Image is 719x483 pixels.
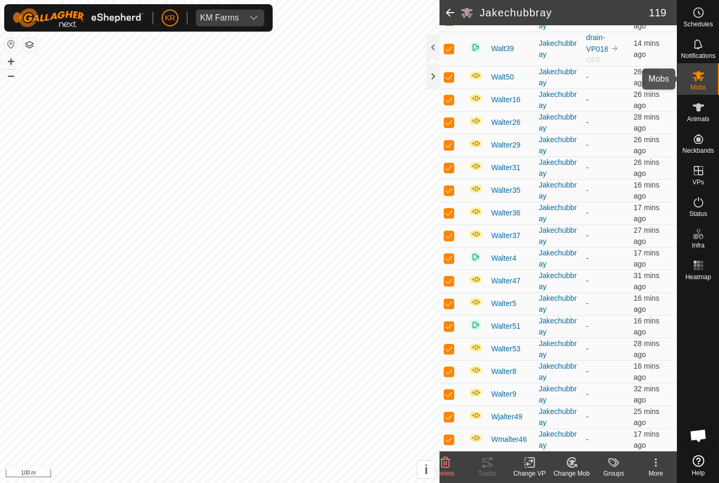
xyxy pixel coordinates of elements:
app-display-virtual-paddock-transition: - [586,390,589,398]
div: Jakechubbray [538,293,577,315]
span: Walter29 [491,140,521,151]
img: In Progress [469,298,483,307]
span: 2 Oct 2025 at 9:31 am [634,271,660,291]
div: Jakechubbray [538,112,577,134]
span: Mobs [691,84,706,91]
img: returning on [469,41,482,54]
img: In Progress [469,366,483,374]
span: 2 Oct 2025 at 9:34 am [634,113,660,132]
span: Delete [436,470,455,477]
span: 2 Oct 2025 at 9:34 am [634,339,660,359]
a: drain-VP018 [586,33,608,53]
span: Walter36 [491,208,521,219]
div: Jakechubbray [538,202,577,224]
img: returning on [469,319,482,331]
span: KR [165,13,175,24]
span: 2 Oct 2025 at 9:47 am [634,39,660,58]
app-display-virtual-paddock-transition: - [586,73,589,81]
app-display-virtual-paddock-transition: - [586,254,589,262]
div: Change Mob [551,469,593,478]
app-display-virtual-paddock-transition: - [586,231,589,240]
div: Jakechubbray [538,316,577,338]
span: 2 Oct 2025 at 9:34 am [634,11,660,30]
span: 2 Oct 2025 at 9:36 am [634,135,660,155]
img: In Progress [469,207,483,216]
app-display-virtual-paddock-transition: - [586,163,589,172]
div: Jakechubbray [538,406,577,428]
div: More [635,469,677,478]
div: Jakechubbray [538,429,577,451]
a: Privacy Policy [178,469,218,479]
img: In Progress [469,275,483,284]
img: In Progress [469,162,483,171]
span: Walter51 [491,321,521,332]
span: Walter47 [491,275,521,287]
button: Map Layers [23,38,36,51]
img: In Progress [469,94,483,103]
span: 2 Oct 2025 at 9:45 am [634,249,660,268]
span: Walter16 [491,94,521,105]
app-display-virtual-paddock-transition: - [586,435,589,443]
span: Infra [692,242,704,249]
span: 2 Oct 2025 at 9:36 am [634,67,660,87]
button: – [5,69,17,82]
img: In Progress [469,388,483,397]
img: In Progress [469,411,483,420]
app-display-virtual-paddock-transition: - [586,322,589,330]
span: Walter31 [491,162,521,173]
a: Contact Us [230,469,261,479]
span: Wmalter46 [491,434,527,445]
span: VPs [692,179,704,185]
span: Animals [687,116,710,122]
app-display-virtual-paddock-transition: - [586,344,589,353]
span: Walter9 [491,389,516,400]
span: Help [692,470,705,476]
img: In Progress [469,433,483,442]
div: Tracks [466,469,508,478]
app-display-virtual-paddock-transition: - [586,141,589,149]
span: i [424,462,428,477]
div: Jakechubbray [538,157,577,179]
app-display-virtual-paddock-transition: - [586,412,589,421]
app-display-virtual-paddock-transition: - [586,367,589,376]
div: Open chat [683,420,714,451]
app-display-virtual-paddock-transition: - [586,277,589,285]
div: Jakechubbray [538,38,577,60]
div: Jakechubbray [538,361,577,383]
span: 2 Oct 2025 at 9:45 am [634,203,660,223]
span: 2 Oct 2025 at 9:46 am [634,362,660,381]
div: dropdown trigger [243,9,264,26]
span: Walter5 [491,298,516,309]
div: KM Farms [200,14,239,22]
app-display-virtual-paddock-transition: - [586,186,589,194]
span: Heatmap [685,274,711,280]
span: 2 Oct 2025 at 9:36 am [634,90,660,110]
span: Wjalter49 [491,411,522,422]
img: In Progress [469,230,483,239]
span: 2 Oct 2025 at 9:45 am [634,430,660,449]
span: KM Farms [196,9,243,26]
img: In Progress [469,343,483,352]
div: Groups [593,469,635,478]
span: 2 Oct 2025 at 9:34 am [634,226,660,245]
div: Jakechubbray [538,66,577,88]
span: 2 Oct 2025 at 9:35 am [634,158,660,178]
button: Reset Map [5,38,17,51]
h2: Jakechubbray [480,6,648,19]
button: + [5,55,17,68]
span: OFF [586,56,601,64]
span: Walter53 [491,343,521,354]
button: i [417,461,435,478]
span: Walter8 [491,366,516,377]
span: 2 Oct 2025 at 9:45 am [634,294,660,313]
div: Jakechubbray [538,89,577,111]
div: Jakechubbray [538,134,577,156]
span: 2 Oct 2025 at 9:45 am [634,181,660,200]
span: Status [689,211,707,217]
span: 2 Oct 2025 at 9:45 am [634,317,660,336]
span: Walter26 [491,117,521,128]
div: Jakechubbray [538,225,577,247]
app-display-virtual-paddock-transition: - [586,118,589,126]
div: Jakechubbray [538,338,577,360]
span: Neckbands [682,147,714,154]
